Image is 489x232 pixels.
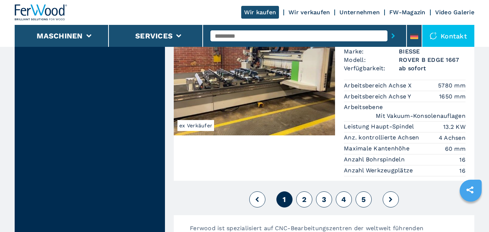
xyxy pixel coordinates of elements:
iframe: Chat [458,199,484,227]
span: Marke: [344,47,399,56]
button: submit-button [387,27,399,44]
a: Wir verkaufen [288,9,330,16]
img: Kontakt [430,32,437,40]
h3: ROVER B EDGE 1667 [399,56,466,64]
span: 4 [341,195,346,204]
p: Anzahl Werkzeugplätze [344,166,415,175]
em: 16 [459,166,466,175]
a: FW-Magazin [389,9,426,16]
em: Mit Vakuum-Konsolenauflagen [376,112,466,120]
em: 16 [459,156,466,164]
span: Verfügbarkeit: [344,64,399,72]
span: 5 [361,195,366,204]
p: Leistung Haupt-Spindel [344,123,416,131]
a: sharethis [461,181,479,199]
button: Maschinen [37,31,82,40]
button: Services [135,31,173,40]
button: 4 [336,191,352,207]
p: Anzahl Bohrspindeln [344,156,407,164]
em: 1650 mm [439,92,466,101]
p: Arbeitsbereich Achse X [344,82,414,90]
img: Bearbeitungszentrum mit Kantenverleimung BIESSE ROVER B EDGE 1667 [174,11,335,135]
a: Video Galerie [435,9,474,16]
h3: BIESSE [399,47,466,56]
span: ab sofort [399,64,466,72]
p: Anz. kontrollierte Achsen [344,134,421,142]
img: Ferwood [15,4,67,20]
p: Arbeitsebene [344,103,385,111]
button: 5 [356,191,372,207]
button: 2 [296,191,312,207]
em: 4 Achsen [439,134,466,142]
em: 60 mm [445,145,466,153]
span: 3 [322,195,326,204]
a: Wir kaufen [241,6,279,19]
button: 3 [316,191,332,207]
span: 2 [302,195,306,204]
em: 5780 mm [438,81,466,90]
em: 13.2 KW [443,123,466,131]
p: Maximale Kantenhöhe [344,145,411,153]
button: 1 [276,191,293,207]
div: Kontakt [422,25,474,47]
span: ex Verkäufer [177,120,214,131]
a: Unternehmen [339,9,380,16]
span: Modell: [344,56,399,64]
p: Arbeitsbereich Achse Y [344,93,413,101]
a: Bearbeitungszentrum mit Kantenverleimung BIESSE ROVER B EDGE 1667ex Verkäufer008013Bearbeitungsze... [174,11,474,180]
span: 1 [283,195,286,204]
